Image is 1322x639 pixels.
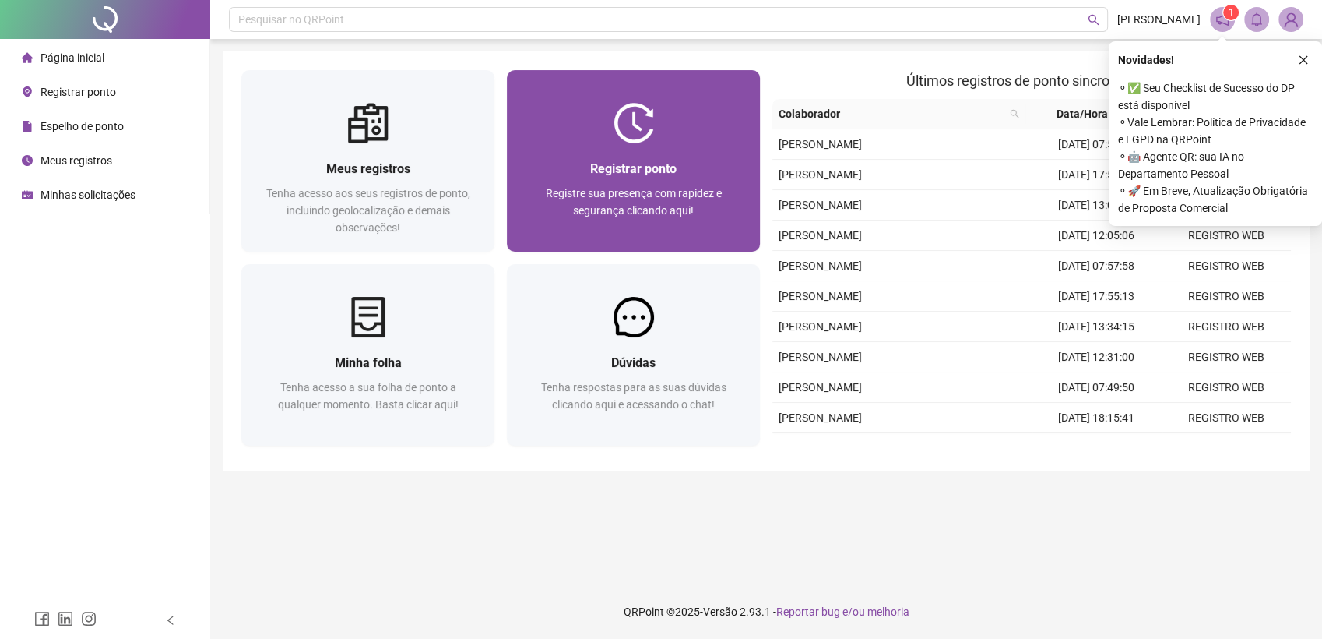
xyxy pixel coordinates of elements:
[1229,7,1234,18] span: 1
[266,187,470,234] span: Tenha acesso aos seus registros de ponto, incluindo geolocalização e demais observações!
[241,264,494,446] a: Minha folhaTenha acesso a sua folha de ponto a qualquer momento. Basta clicar aqui!
[1118,79,1313,114] span: ⚬ ✅ Seu Checklist de Sucesso do DP está disponível
[1162,403,1292,433] td: REGISTRO WEB
[22,121,33,132] span: file
[590,161,677,176] span: Registrar ponto
[1118,51,1174,69] span: Novidades !
[1162,342,1292,372] td: REGISTRO WEB
[779,290,862,302] span: [PERSON_NAME]
[40,86,116,98] span: Registrar ponto
[703,605,737,618] span: Versão
[1298,55,1309,65] span: close
[81,611,97,627] span: instagram
[779,320,862,333] span: [PERSON_NAME]
[1032,251,1162,281] td: [DATE] 07:57:58
[611,355,656,370] span: Dúvidas
[1032,372,1162,403] td: [DATE] 07:49:50
[1162,433,1292,464] td: REGISTRO WEB
[1215,12,1229,26] span: notification
[278,381,459,411] span: Tenha acesso a sua folha de ponto a qualquer momento. Basta clicar aqui!
[507,264,760,446] a: DúvidasTenha respostas para as suas dúvidas clicando aqui e acessando o chat!
[1032,403,1162,433] td: [DATE] 18:15:41
[1032,433,1162,464] td: [DATE] 13:30:38
[1010,109,1019,118] span: search
[1118,148,1313,182] span: ⚬ 🤖 Agente QR: sua IA no Departamento Pessoal
[779,411,862,424] span: [PERSON_NAME]
[1032,312,1162,342] td: [DATE] 13:34:15
[34,611,50,627] span: facebook
[779,381,862,394] span: [PERSON_NAME]
[335,355,402,370] span: Minha folha
[1118,182,1313,217] span: ⚬ 🚀 Em Breve, Atualização Obrigatória de Proposta Comercial
[22,155,33,166] span: clock-circle
[1162,221,1292,251] td: REGISTRO WEB
[1118,114,1313,148] span: ⚬ Vale Lembrar: Política de Privacidade e LGPD na QRPoint
[40,189,135,201] span: Minhas solicitações
[776,605,909,618] span: Reportar bug e/ou melhoria
[22,189,33,200] span: schedule
[1032,342,1162,372] td: [DATE] 12:31:00
[1162,281,1292,312] td: REGISTRO WEB
[1025,99,1151,129] th: Data/Hora
[1279,8,1303,31] img: 90389
[1162,372,1292,403] td: REGISTRO WEB
[1088,14,1099,26] span: search
[1223,5,1239,20] sup: 1
[1032,190,1162,221] td: [DATE] 13:04:50
[546,187,722,217] span: Registre sua presença com rapidez e segurança clicando aqui!
[1117,11,1201,28] span: [PERSON_NAME]
[1032,105,1133,122] span: Data/Hora
[779,351,862,363] span: [PERSON_NAME]
[326,161,410,176] span: Meus registros
[210,584,1322,639] footer: QRPoint © 2025 - 2.93.1 -
[165,615,176,626] span: left
[1032,221,1162,251] td: [DATE] 12:05:06
[58,611,73,627] span: linkedin
[1032,160,1162,190] td: [DATE] 17:53:08
[40,51,104,64] span: Página inicial
[906,72,1158,89] span: Últimos registros de ponto sincronizados
[22,86,33,97] span: environment
[241,70,494,252] a: Meus registrosTenha acesso aos seus registros de ponto, incluindo geolocalização e demais observa...
[40,154,112,167] span: Meus registros
[779,138,862,150] span: [PERSON_NAME]
[40,120,124,132] span: Espelho de ponto
[507,70,760,252] a: Registrar pontoRegistre sua presença com rapidez e segurança clicando aqui!
[1250,12,1264,26] span: bell
[1032,281,1162,312] td: [DATE] 17:55:13
[779,259,862,272] span: [PERSON_NAME]
[1007,102,1022,125] span: search
[779,229,862,242] span: [PERSON_NAME]
[1032,129,1162,160] td: [DATE] 07:58:58
[779,199,862,211] span: [PERSON_NAME]
[779,105,1004,122] span: Colaborador
[1162,251,1292,281] td: REGISTRO WEB
[22,52,33,63] span: home
[541,381,726,411] span: Tenha respostas para as suas dúvidas clicando aqui e acessando o chat!
[779,168,862,181] span: [PERSON_NAME]
[1162,312,1292,342] td: REGISTRO WEB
